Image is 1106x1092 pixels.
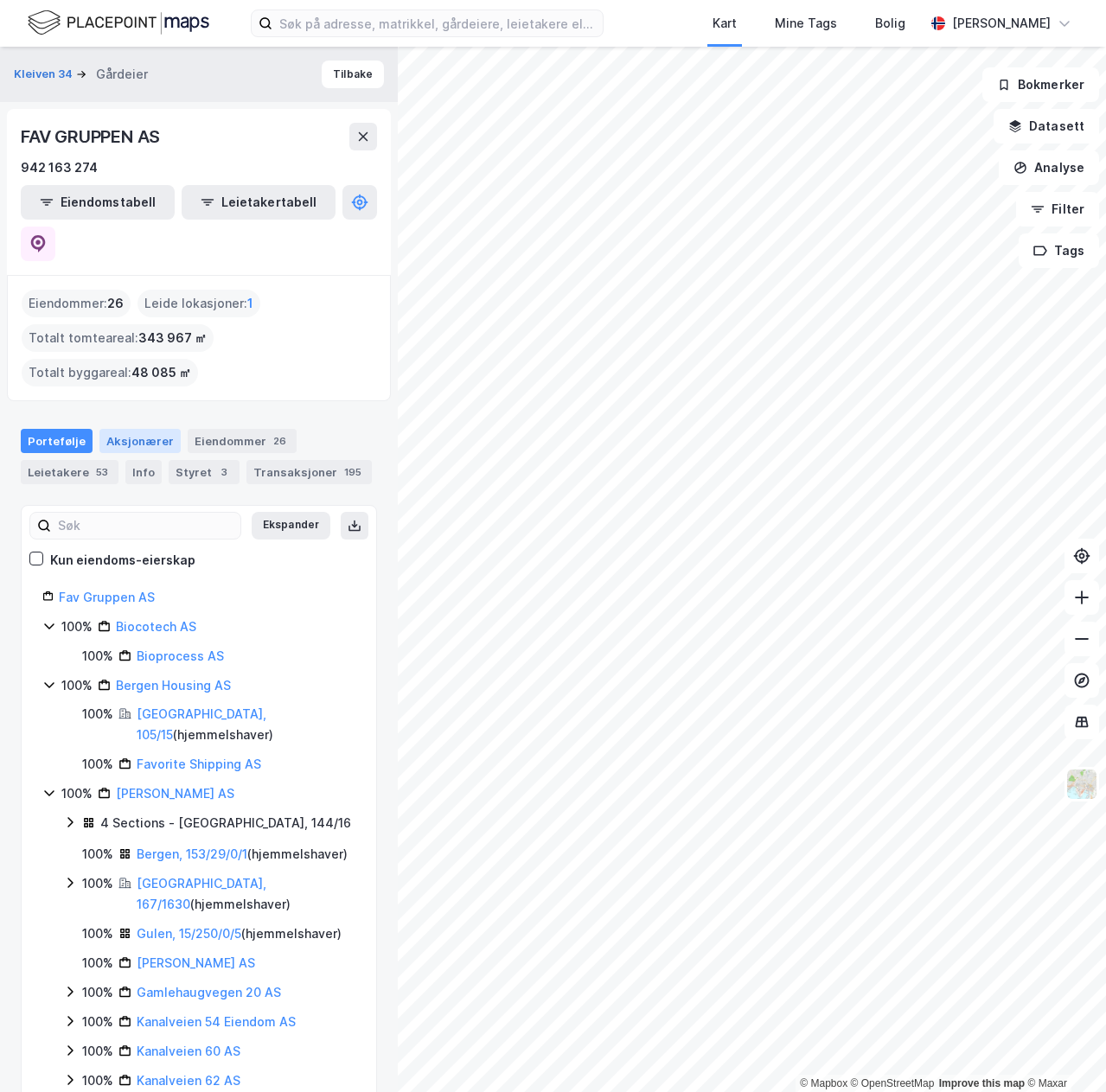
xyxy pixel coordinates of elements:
a: Biocotech AS [116,619,196,634]
div: 53 [93,463,112,481]
span: 48 085 ㎡ [131,362,191,383]
div: Kontrollprogram for chat [1020,1009,1106,1092]
div: FAV GRUPPEN AS [21,123,163,150]
div: 100% [82,1070,113,1091]
a: Gamlehaugvegen 20 AS [137,985,281,999]
div: 100% [82,873,113,894]
div: Bolig [875,13,905,34]
a: Fav Gruppen AS [59,590,155,604]
div: Kun eiendoms-eierskap [50,550,195,571]
a: Improve this map [939,1077,1025,1089]
div: Leide lokasjoner : [137,290,260,317]
div: Mine Tags [775,13,837,34]
a: Kanalveien 60 AS [137,1044,240,1058]
div: Info [125,460,162,484]
span: 26 [107,293,124,314]
input: Søk [51,513,240,539]
a: OpenStreetMap [851,1077,935,1089]
div: 100% [61,616,93,637]
button: Datasett [994,109,1099,144]
a: Gulen, 15/250/0/5 [137,926,241,941]
a: Kanalveien 62 AS [137,1073,240,1088]
div: 3 [215,463,233,481]
div: Transaksjoner [246,460,372,484]
div: Portefølje [21,429,93,453]
div: [PERSON_NAME] [952,13,1051,34]
a: [GEOGRAPHIC_DATA], 167/1630 [137,876,266,911]
span: 1 [247,293,253,314]
div: ( hjemmelshaver ) [137,873,355,915]
div: 100% [61,675,93,696]
img: logo.f888ab2527a4732fd821a326f86c7f29.svg [28,8,209,38]
button: Analyse [999,150,1099,185]
div: 100% [82,982,113,1003]
div: 4 Sections - [GEOGRAPHIC_DATA], 144/16 [100,813,351,833]
a: [PERSON_NAME] AS [137,955,255,970]
div: 942 163 274 [21,157,98,178]
div: 100% [82,704,113,725]
a: [PERSON_NAME] AS [116,786,234,801]
div: 100% [82,953,113,974]
a: Bergen, 153/29/0/1 [137,846,247,861]
span: 343 967 ㎡ [138,328,207,348]
button: Tilbake [322,61,384,88]
div: 195 [341,463,365,481]
div: Aksjonærer [99,429,181,453]
div: Leietakere [21,460,118,484]
div: Eiendommer [188,429,297,453]
div: 100% [61,783,93,804]
iframe: Chat Widget [1020,1009,1106,1092]
a: Bergen Housing AS [116,678,231,693]
a: Bioprocess AS [137,648,224,663]
input: Søk på adresse, matrikkel, gårdeiere, leietakere eller personer [272,10,603,36]
div: 100% [82,754,113,775]
div: Eiendommer : [22,290,131,317]
img: Z [1065,768,1098,801]
a: [GEOGRAPHIC_DATA], 105/15 [137,706,266,742]
div: ( hjemmelshaver ) [137,704,355,745]
div: ( hjemmelshaver ) [137,844,348,865]
div: 100% [82,1012,113,1032]
button: Tags [1019,233,1099,268]
button: Ekspander [252,512,330,540]
a: Kanalveien 54 Eiendom AS [137,1014,296,1029]
div: Kart [713,13,737,34]
div: Styret [169,460,240,484]
a: Favorite Shipping AS [137,757,261,771]
button: Eiendomstabell [21,185,175,220]
div: 100% [82,844,113,865]
div: 26 [270,432,290,450]
div: Totalt tomteareal : [22,324,214,352]
div: Totalt byggareal : [22,359,198,386]
div: 100% [82,923,113,944]
div: 100% [82,1041,113,1062]
a: Mapbox [800,1077,847,1089]
div: Gårdeier [96,64,148,85]
div: ( hjemmelshaver ) [137,923,342,944]
button: Leietakertabell [182,185,336,220]
button: Filter [1016,192,1099,227]
button: Kleiven 34 [14,66,76,83]
div: 100% [82,646,113,667]
button: Bokmerker [982,67,1099,102]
